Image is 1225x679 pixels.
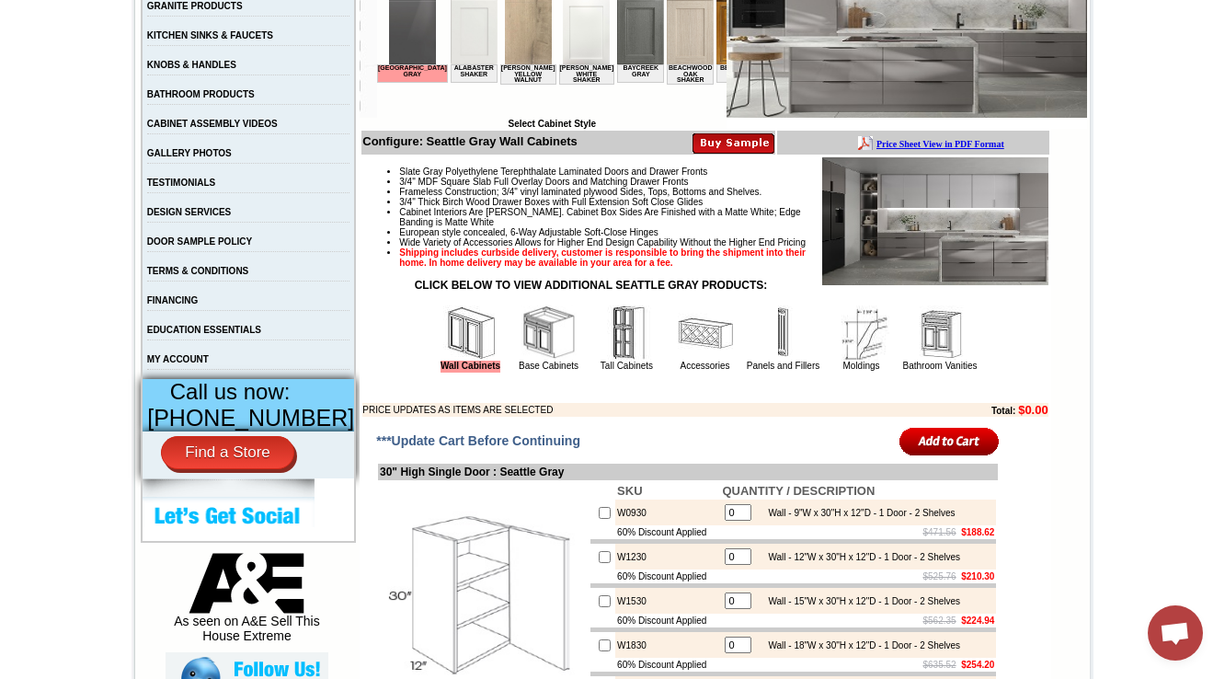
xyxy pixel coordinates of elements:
strong: Shipping includes curbside delivery, customer is responsible to bring the shipment into their hom... [399,247,806,268]
b: $0.00 [1018,403,1048,417]
img: Tall Cabinets [600,305,655,361]
s: $471.56 [923,527,956,537]
a: GALLERY PHOTOS [147,148,232,158]
b: QUANTITY / DESCRIPTION [722,484,875,498]
td: 60% Discount Applied [615,658,720,672]
a: Find a Store [161,436,294,469]
a: GRANITE PRODUCTS [147,1,243,11]
b: Configure: Seattle Gray Wall Cabinets [362,134,578,148]
td: Bellmonte Maple [339,84,386,102]
img: Wall Cabinets [443,305,498,361]
span: 3/4" MDF Square Slab Full Overlay Doors and Matching Drawer Fronts [399,177,688,187]
a: TESTIMONIALS [147,178,215,188]
td: W1530 [615,588,720,614]
s: $635.52 [923,660,956,670]
td: 60% Discount Applied [615,570,720,583]
b: $254.20 [961,660,994,670]
span: Cabinet Interiors Are [PERSON_NAME]. Cabinet Box Sides Are Finished with a Matte White; Edge Band... [399,207,800,227]
a: CABINET ASSEMBLY VIDEOS [147,119,278,129]
span: ***Update Cart Before Continuing [376,433,580,448]
a: KNOBS & HANDLES [147,60,236,70]
b: Price Sheet View in PDF Format [21,7,149,17]
s: $525.76 [923,571,956,581]
div: Open chat [1148,605,1203,661]
a: MY ACCOUNT [147,354,209,364]
td: W1830 [615,632,720,658]
a: Moldings [842,361,879,371]
s: $562.35 [923,616,956,626]
a: Bathroom Vanities [903,361,978,371]
td: 30" High Single Door : Seattle Gray [378,464,998,480]
td: 60% Discount Applied [615,525,720,539]
div: Wall - 18"W x 30"H x 12"D - 1 Door - 2 Shelves [759,640,960,650]
b: Total: [991,406,1015,416]
img: Accessories [678,305,733,361]
span: Frameless Construction; 3/4" vinyl laminated plywood Sides, Tops, Bottoms and Shelves. [399,187,761,197]
a: FINANCING [147,295,199,305]
td: PRICE UPDATES AS ITEMS ARE SELECTED [362,403,890,417]
a: Tall Cabinets [601,361,653,371]
b: $188.62 [961,527,994,537]
b: $210.30 [961,571,994,581]
b: $224.94 [961,616,994,626]
img: Bathroom Vanities [912,305,967,361]
img: Panels and Fillers [756,305,811,361]
img: Product Image [822,157,1048,285]
a: EDUCATION ESSENTIALS [147,325,261,335]
img: pdf.png [3,5,17,19]
span: Call us now: [170,379,291,404]
img: Moldings [834,305,889,361]
span: 3/4" Thick Birch Wood Drawer Boxes with Full Extension Soft Close Glides [399,197,703,207]
input: Add to Cart [899,426,1000,456]
td: 60% Discount Applied [615,614,720,627]
a: DOOR SAMPLE POLICY [147,236,252,247]
span: Slate Gray Polyethylene Terephthalate Laminated Doors and Drawer Fronts [399,167,707,177]
a: TERMS & CONDITIONS [147,266,249,276]
a: Wall Cabinets [441,361,500,373]
a: BATHROOM PRODUCTS [147,89,255,99]
span: European style concealed, 6-Way Adjustable Soft-Close Hinges [399,227,658,237]
span: [PHONE_NUMBER] [147,405,354,431]
div: As seen on A&E Sell This House Extreme [166,553,328,652]
a: Panels and Fillers [747,361,819,371]
a: Accessories [681,361,730,371]
b: SKU [617,484,642,498]
div: Wall - 15"W x 30"H x 12"D - 1 Door - 2 Shelves [759,596,960,606]
strong: CLICK BELOW TO VIEW ADDITIONAL SEATTLE GRAY PRODUCTS: [415,279,768,292]
td: W0930 [615,500,720,525]
div: Wall - 12"W x 30"H x 12"D - 1 Door - 2 Shelves [759,552,960,562]
img: Base Cabinets [521,305,577,361]
a: Base Cabinets [519,361,578,371]
td: W1230 [615,544,720,570]
b: Select Cabinet Style [508,119,596,129]
div: Wall - 9"W x 30"H x 12"D - 1 Door - 2 Shelves [759,508,955,518]
a: KITCHEN SINKS & FAUCETS [147,30,273,40]
a: DESIGN SERVICES [147,207,232,217]
a: Price Sheet View in PDF Format [21,3,149,18]
span: Wide Variety of Accessories Allows for Higher End Design Capability Without the Higher End Pricing [399,237,806,247]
